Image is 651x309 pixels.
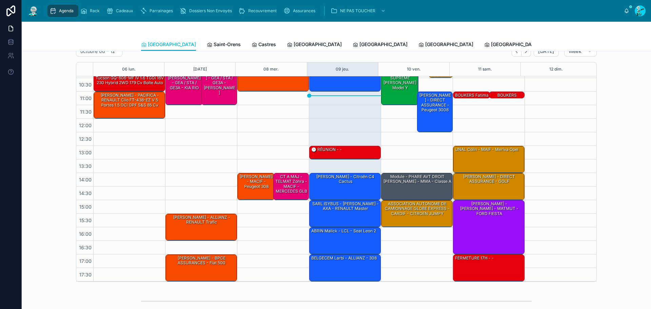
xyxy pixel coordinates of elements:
[77,122,93,128] span: 12:00
[381,65,418,105] div: [PERSON_NAME] - S.A.S. SUPREME [PERSON_NAME] Model Y
[336,62,349,76] button: 09 jeu.
[274,173,309,200] div: CT A MAJ - TELMAT Zohra - MACIF - MERCEDES GLB
[293,8,315,14] span: Assurances
[418,38,473,52] a: [GEOGRAPHIC_DATA]
[490,92,524,108] div: BOUKERS Fatima - CIC - PICASSO C4
[491,41,539,48] span: [GEOGRAPHIC_DATA]
[454,147,519,153] div: UNAL Colin - MAIF - Meriva Opel
[454,255,494,261] div: FERMETURE 17H - -
[78,217,93,223] span: 15:30
[252,38,276,52] a: Castres
[27,5,39,16] img: App logo
[47,5,78,17] a: Agenda
[359,41,408,48] span: [GEOGRAPHIC_DATA]
[202,65,237,105] div: HERETE [PERSON_NAME] - GEA / STA / GE3A - [PERSON_NAME]
[484,38,539,52] a: [GEOGRAPHIC_DATA]
[167,214,236,226] div: [PERSON_NAME] - ALLIANZ - RENAULT Trafic
[281,5,320,17] a: Assurances
[178,5,237,17] a: Dossiers Non Envoyés
[77,231,93,237] span: 16:00
[237,5,281,17] a: Recouvrement
[78,5,104,17] a: Rack
[310,65,380,91] div: SARL INNO TP - [PERSON_NAME] - ABEILLE - ford transit custom
[122,62,136,76] button: 06 lun.
[45,3,624,18] div: scrollable content
[311,201,380,212] div: SARL ISYBUS - [PERSON_NAME] - AXA - RENAULT Master
[77,177,93,182] span: 14:00
[238,173,274,200] div: [PERSON_NAME] - MACIF - Peugeot 308
[453,255,524,281] div: FERMETURE 17H - -
[80,48,115,55] h2: octobre 06 – 12
[77,245,93,250] span: 16:30
[382,174,452,185] div: Module - PHARE AVT DROIT [PERSON_NAME] - MMA - classe A
[418,92,452,113] div: [PERSON_NAME] - DIRECT ASSURANCE - Peugeot 3008
[248,8,277,14] span: Recouvrement
[59,8,74,14] span: Agenda
[453,173,524,200] div: [PERSON_NAME] - DIRECT ASSURANCE - GOLF
[138,5,178,17] a: Parrainages
[489,92,525,99] div: BOUKERS Fatima - CIC - PICASSO C4
[116,8,133,14] span: Cadeaux
[239,174,274,190] div: [PERSON_NAME] - MACIF - Peugeot 308
[77,136,93,142] span: 12:30
[311,255,377,261] div: BELGECEM Larbi - ALLIANZ - 308
[329,5,389,17] a: NE PAS TOUCHER
[512,46,521,57] button: Back
[167,255,236,266] div: [PERSON_NAME] - BPCE ASSURANCES - fiat 500
[311,147,342,153] div: 🕒 RÉUNION - -
[534,46,558,57] button: [DATE]
[454,201,524,217] div: [PERSON_NAME] - [PERSON_NAME] - MATMUT - FORD FIESTA
[214,41,241,48] span: Saint-Orens
[417,92,453,132] div: [PERSON_NAME] - DIRECT ASSURANCE - Peugeot 3008
[454,92,490,108] div: BOUKERS Fatima - CIC - C4 PICASSO
[310,200,380,227] div: SARL ISYBUS - [PERSON_NAME] - AXA - RENAULT Master
[453,92,490,99] div: BOUKERS Fatima - CIC - C4 PICASSO
[353,38,408,52] a: [GEOGRAPHIC_DATA]
[564,46,597,57] button: Week
[193,62,207,76] div: [DATE]
[189,8,232,14] span: Dossiers Non Envoyés
[275,174,309,195] div: CT A MAJ - TELMAT Zohra - MACIF - MERCEDES GLB
[311,174,380,185] div: [PERSON_NAME] - Citroën C4 cactus
[310,173,380,200] div: [PERSON_NAME] - Citroën C4 cactus
[104,5,138,17] a: Cadeaux
[538,48,554,54] span: [DATE]
[310,255,380,281] div: BELGECEM Larbi - ALLIANZ - 308
[141,38,196,51] a: [GEOGRAPHIC_DATA]
[77,163,93,169] span: 13:30
[381,173,452,200] div: Module - PHARE AVT DROIT [PERSON_NAME] - MMA - classe A
[549,62,563,76] button: 12 dim.
[521,46,531,57] button: Next
[77,82,93,88] span: 10:30
[382,65,418,91] div: [PERSON_NAME] - S.A.S. SUPREME [PERSON_NAME] Model Y
[90,8,100,14] span: Rack
[207,38,241,52] a: Saint-Orens
[569,48,581,54] span: Week
[166,255,237,281] div: [PERSON_NAME] - BPCE ASSURANCES - fiat 500
[203,65,237,96] div: HERETE [PERSON_NAME] - GEA / STA / GE3A - [PERSON_NAME]
[167,65,202,91] div: Custode AR Gauche HERETE [PERSON_NAME] - GEA / STA / GE3A - KIA RIO
[77,150,93,155] span: 13:00
[287,38,342,52] a: [GEOGRAPHIC_DATA]
[94,92,165,118] div: [PERSON_NAME] - PACIFICA - RENAULT Clio FT-438-EZ V 5 Portes 1.5 dCi DPF S&S 85 cv
[453,146,524,173] div: UNAL Colin - MAIF - Meriva Opel
[453,200,524,254] div: [PERSON_NAME] - [PERSON_NAME] - MATMUT - FORD FIESTA
[382,201,452,217] div: ASSOCIATION AUTONOME DE CAMIONNAGE GLOBE EXPRESS - CARDIF - CITROEN JUMPY
[238,65,309,91] div: EL [PERSON_NAME] - EUROFIL - ALTEA
[78,204,93,210] span: 15:00
[310,146,380,159] div: 🕒 RÉUNION - -
[78,109,93,115] span: 11:30
[263,62,279,76] button: 08 mer.
[150,8,173,14] span: Parrainages
[407,62,421,76] div: 10 ven.
[381,200,452,227] div: ASSOCIATION AUTONOME DE CAMIONNAGE GLOBE EXPRESS - CARDIF - CITROEN JUMPY
[95,92,164,108] div: [PERSON_NAME] - PACIFICA - RENAULT Clio FT-438-EZ V 5 Portes 1.5 dCi DPF S&S 85 cv
[166,65,202,105] div: Custode AR Gauche HERETE [PERSON_NAME] - GEA / STA / GE3A - KIA RIO
[310,228,380,254] div: ABRIN Malick - LCL - Seat leon 2
[78,258,93,264] span: 17:00
[340,8,375,14] span: NE PAS TOUCHER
